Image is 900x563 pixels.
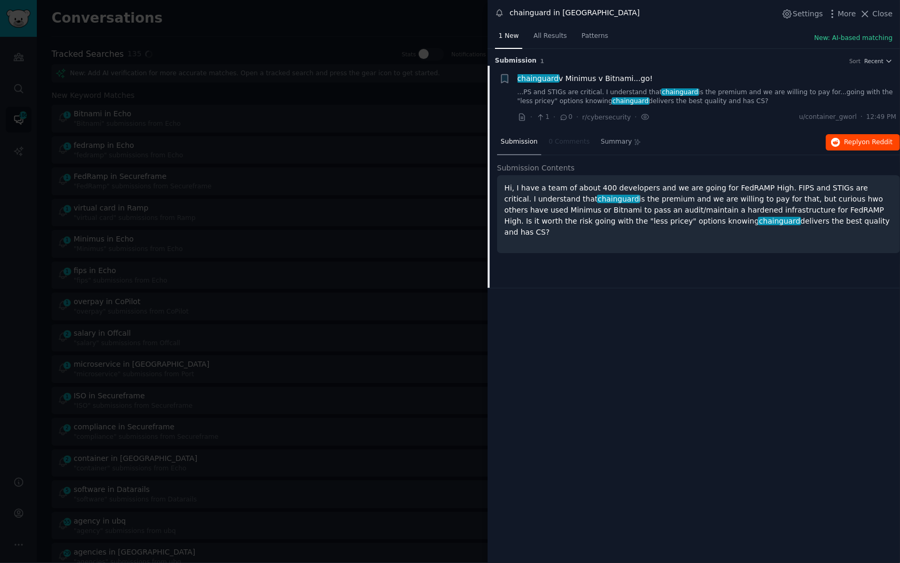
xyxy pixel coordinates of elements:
[864,57,883,65] span: Recent
[850,57,861,65] div: Sort
[530,28,570,49] a: All Results
[814,34,893,43] button: New: AI-based matching
[518,73,653,84] span: v Minimus v Bitnami...go!
[533,32,567,41] span: All Results
[553,112,555,123] span: ·
[497,163,575,174] span: Submission Contents
[862,138,893,146] span: on Reddit
[597,195,640,203] span: chainguard
[578,28,612,49] a: Patterns
[582,114,631,121] span: r/cybersecurity
[577,112,579,123] span: ·
[859,8,893,19] button: Close
[844,138,893,147] span: Reply
[873,8,893,19] span: Close
[517,74,560,83] span: chainguard
[864,57,893,65] button: Recent
[518,73,653,84] a: chainguardv Minimus v Bitnami...go!
[661,88,699,96] span: chainguard
[499,32,519,41] span: 1 New
[838,8,856,19] span: More
[612,97,650,105] span: chainguard
[799,113,857,122] span: u/container_gworl
[634,112,636,123] span: ·
[530,112,532,123] span: ·
[861,113,863,122] span: ·
[582,32,608,41] span: Patterns
[510,7,640,18] div: chainguard in [GEOGRAPHIC_DATA]
[504,183,893,238] p: Hi, I have a team of about 400 developers and we are going for FedRAMP High. FIPS and STIGs are c...
[495,28,522,49] a: 1 New
[540,58,544,64] span: 1
[601,137,632,147] span: Summary
[793,8,823,19] span: Settings
[758,217,801,225] span: chainguard
[501,137,538,147] span: Submission
[518,88,897,106] a: ...PS and STIGs are critical. I understand thatchainguardis the premium and we are willing to pay...
[495,56,537,66] span: Submission
[826,134,900,151] button: Replyon Reddit
[866,113,896,122] span: 12:49 PM
[559,113,572,122] span: 0
[536,113,549,122] span: 1
[782,8,823,19] button: Settings
[827,8,856,19] button: More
